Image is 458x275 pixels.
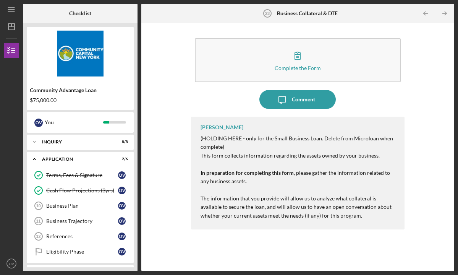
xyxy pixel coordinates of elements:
div: $75,000.00 [30,97,131,103]
div: Eligibility Phase [46,249,118,255]
div: Inquiry [42,140,109,144]
b: Checklist [69,10,91,16]
a: Terms, Fees & SignatureOV [31,168,130,183]
text: OV [9,262,14,266]
div: Community Advantage Loan [30,87,131,93]
button: Comment [259,90,336,109]
div: You [45,116,103,129]
div: O V [118,217,126,225]
img: Product logo [27,31,134,76]
div: Complete the Form [275,65,321,71]
button: OV [4,256,19,271]
a: Cash Flow Projections (3yrs)OV [31,183,130,198]
div: Comment [292,90,315,109]
div: O V [34,119,43,127]
strong: In preparation for completing this form [201,169,294,176]
div: 2 / 6 [114,157,128,161]
div: Application [42,157,109,161]
div: Terms, Fees & Signature [46,172,118,178]
div: O V [118,233,126,240]
div: O V [118,171,126,179]
div: O V [118,202,126,210]
p: This form collects information regarding the assets owned by your business. , please gather the i... [201,151,397,220]
tspan: 12 [36,234,40,239]
a: 10Business PlanOV [31,198,130,213]
div: [PERSON_NAME] [201,124,243,130]
div: References [46,233,118,239]
a: 12ReferencesOV [31,229,130,244]
tspan: 23 [265,11,270,16]
div: Business Trajectory [46,218,118,224]
tspan: 11 [36,219,40,223]
div: Business Plan [46,203,118,209]
div: O V [118,187,126,194]
tspan: 10 [36,203,40,208]
b: Business Collateral & DTE [277,10,338,16]
a: Eligibility PhaseOV [31,244,130,259]
div: O V [118,248,126,255]
div: 8 / 8 [114,140,128,144]
a: 11Business TrajectoryOV [31,213,130,229]
p: (HOLDING HERE - only for the Small Business Loan. Delete from Microloan when complete) [201,134,397,151]
div: Cash Flow Projections (3yrs) [46,187,118,194]
button: Complete the Form [195,38,401,82]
